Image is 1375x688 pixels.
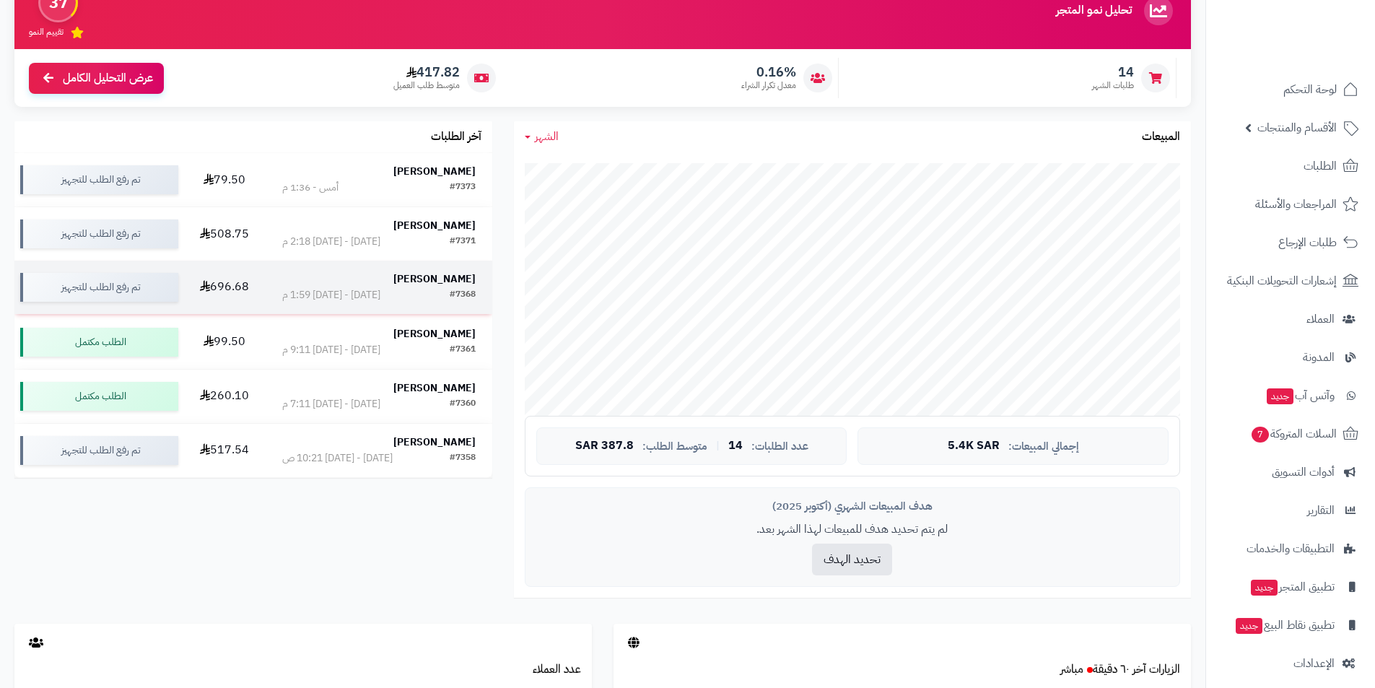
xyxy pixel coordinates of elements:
[1265,386,1335,406] span: وآتس آب
[29,26,64,38] span: تقييم النمو
[948,440,1000,453] span: 5.4K SAR
[20,219,178,248] div: تم رفع الطلب للتجهيز
[1277,29,1361,59] img: logo-2.png
[282,180,339,195] div: أمس - 1:36 م
[393,79,460,92] span: متوسط طلب العميل
[533,661,581,678] a: عدد العملاء
[393,435,476,450] strong: [PERSON_NAME]
[1092,79,1134,92] span: طلبات الشهر
[741,64,796,80] span: 0.16%
[184,424,265,477] td: 517.54
[393,64,460,80] span: 417.82
[1251,580,1278,596] span: جديد
[393,164,476,179] strong: [PERSON_NAME]
[282,235,380,249] div: [DATE] - [DATE] 2:18 م
[393,218,476,233] strong: [PERSON_NAME]
[184,153,265,206] td: 79.50
[184,315,265,369] td: 99.50
[450,343,476,357] div: #7361
[1306,309,1335,329] span: العملاء
[1215,570,1366,604] a: تطبيق المتجرجديد
[20,436,178,465] div: تم رفع الطلب للتجهيز
[1215,264,1366,298] a: إشعارات التحويلات البنكية
[1060,661,1180,678] a: الزيارات آخر ٦٠ دقيقةمباشر
[184,370,265,423] td: 260.10
[393,326,476,341] strong: [PERSON_NAME]
[1251,426,1269,443] span: 7
[1304,156,1337,176] span: الطلبات
[450,235,476,249] div: #7371
[1227,271,1337,291] span: إشعارات التحويلات البنكية
[184,207,265,261] td: 508.75
[1283,79,1337,100] span: لوحة التحكم
[1215,455,1366,489] a: أدوات التسويق
[1215,72,1366,107] a: لوحة التحكم
[535,128,559,145] span: الشهر
[536,521,1169,538] p: لم يتم تحديد هدف للمبيعات لهذا الشهر بعد.
[450,397,476,412] div: #7360
[20,328,178,357] div: الطلب مكتمل
[1215,417,1366,451] a: السلات المتروكة7
[1236,618,1262,634] span: جديد
[1250,424,1337,444] span: السلات المتروكة
[63,70,153,87] span: عرض التحليل الكامل
[1278,232,1337,253] span: طلبات الإرجاع
[525,129,559,145] a: الشهر
[1257,118,1337,138] span: الأقسام والمنتجات
[282,343,380,357] div: [DATE] - [DATE] 9:11 م
[575,440,634,453] span: 387.8 SAR
[1215,187,1366,222] a: المراجعات والأسئلة
[1215,302,1366,336] a: العملاء
[431,131,481,144] h3: آخر الطلبات
[642,440,707,453] span: متوسط الطلب:
[1215,149,1366,183] a: الطلبات
[450,288,476,302] div: #7368
[20,382,178,411] div: الطلب مكتمل
[1008,440,1079,453] span: إجمالي المبيعات:
[1142,131,1180,144] h3: المبيعات
[393,271,476,287] strong: [PERSON_NAME]
[1247,539,1335,559] span: التطبيقات والخدمات
[1272,462,1335,482] span: أدوات التسويق
[1056,4,1132,17] h3: تحليل نمو المتجر
[812,544,892,575] button: تحديد الهدف
[1215,608,1366,643] a: تطبيق نقاط البيعجديد
[1215,340,1366,375] a: المدونة
[751,440,808,453] span: عدد الطلبات:
[728,440,743,453] span: 14
[716,440,720,451] span: |
[1060,661,1083,678] small: مباشر
[20,165,178,194] div: تم رفع الطلب للتجهيز
[1293,653,1335,674] span: الإعدادات
[393,380,476,396] strong: [PERSON_NAME]
[536,499,1169,514] div: هدف المبيعات الشهري (أكتوبر 2025)
[1255,194,1337,214] span: المراجعات والأسئلة
[1249,577,1335,597] span: تطبيق المتجر
[1267,388,1293,404] span: جديد
[1215,493,1366,528] a: التقارير
[1215,531,1366,566] a: التطبيقات والخدمات
[184,261,265,314] td: 696.68
[1215,646,1366,681] a: الإعدادات
[450,180,476,195] div: #7373
[282,397,380,412] div: [DATE] - [DATE] 7:11 م
[1303,347,1335,367] span: المدونة
[1307,500,1335,521] span: التقارير
[450,451,476,466] div: #7358
[29,63,164,94] a: عرض التحليل الكامل
[282,451,393,466] div: [DATE] - [DATE] 10:21 ص
[1215,378,1366,413] a: وآتس آبجديد
[1234,615,1335,635] span: تطبيق نقاط البيع
[282,288,380,302] div: [DATE] - [DATE] 1:59 م
[741,79,796,92] span: معدل تكرار الشراء
[1215,225,1366,260] a: طلبات الإرجاع
[20,273,178,302] div: تم رفع الطلب للتجهيز
[1092,64,1134,80] span: 14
